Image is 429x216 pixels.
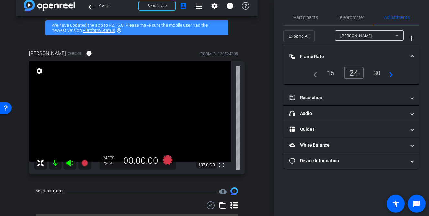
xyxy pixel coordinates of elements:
[322,67,339,78] div: 15
[148,3,167,8] span: Send invite
[35,67,44,75] mat-icon: settings
[195,2,203,10] mat-icon: grid_on
[36,188,64,194] div: Session Clips
[283,106,419,121] mat-expansion-panel-header: Audio
[86,50,92,56] mat-icon: info
[408,34,415,42] mat-icon: more_vert
[200,51,238,57] div: ROOM ID: 120524305
[338,15,364,20] span: Teleprompter
[283,30,315,42] button: Expand All
[310,69,317,77] mat-icon: navigate_before
[219,187,227,195] mat-icon: cloud_upload
[283,46,419,67] mat-expansion-panel-header: Frame Rate
[289,94,406,101] mat-panel-title: Resolution
[289,110,406,117] mat-panel-title: Audio
[68,51,81,56] span: Chrome
[289,30,310,42] span: Expand All
[226,2,234,10] mat-icon: info
[289,158,406,164] mat-panel-title: Device Information
[103,155,119,160] div: 24
[344,67,364,79] div: 24
[83,28,115,33] a: Platform Status
[196,161,217,169] span: 137.0 GB
[283,67,419,84] div: Frame Rate
[404,30,419,46] button: More Options for Adjustments Panel
[283,90,419,105] mat-expansion-panel-header: Resolution
[392,200,400,208] mat-icon: accessibility
[230,187,238,195] img: Session clips
[107,156,114,160] span: FPS
[293,15,318,20] span: Participants
[385,69,393,77] mat-icon: navigate_next
[29,50,66,57] span: [PERSON_NAME]
[283,121,419,137] mat-expansion-panel-header: Guides
[219,187,227,195] span: Destinations for your clips
[384,15,410,20] span: Adjustments
[289,142,406,149] mat-panel-title: White Balance
[87,3,95,11] mat-icon: arrow_back
[119,155,162,166] div: 00:00:00
[368,67,386,78] div: 30
[138,1,176,11] button: Send invite
[180,2,187,10] mat-icon: account_box
[340,34,372,38] span: [PERSON_NAME]
[283,137,419,153] mat-expansion-panel-header: White Balance
[211,2,218,10] mat-icon: settings
[413,200,421,208] mat-icon: message
[218,161,225,169] mat-icon: fullscreen
[289,126,406,133] mat-panel-title: Guides
[103,161,119,166] div: 720P
[45,20,228,35] div: We have updated the app to v2.15.0. Please make sure the mobile user has the newest version.
[116,28,122,33] mat-icon: highlight_off
[289,53,406,60] mat-panel-title: Frame Rate
[283,153,419,169] mat-expansion-panel-header: Device Information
